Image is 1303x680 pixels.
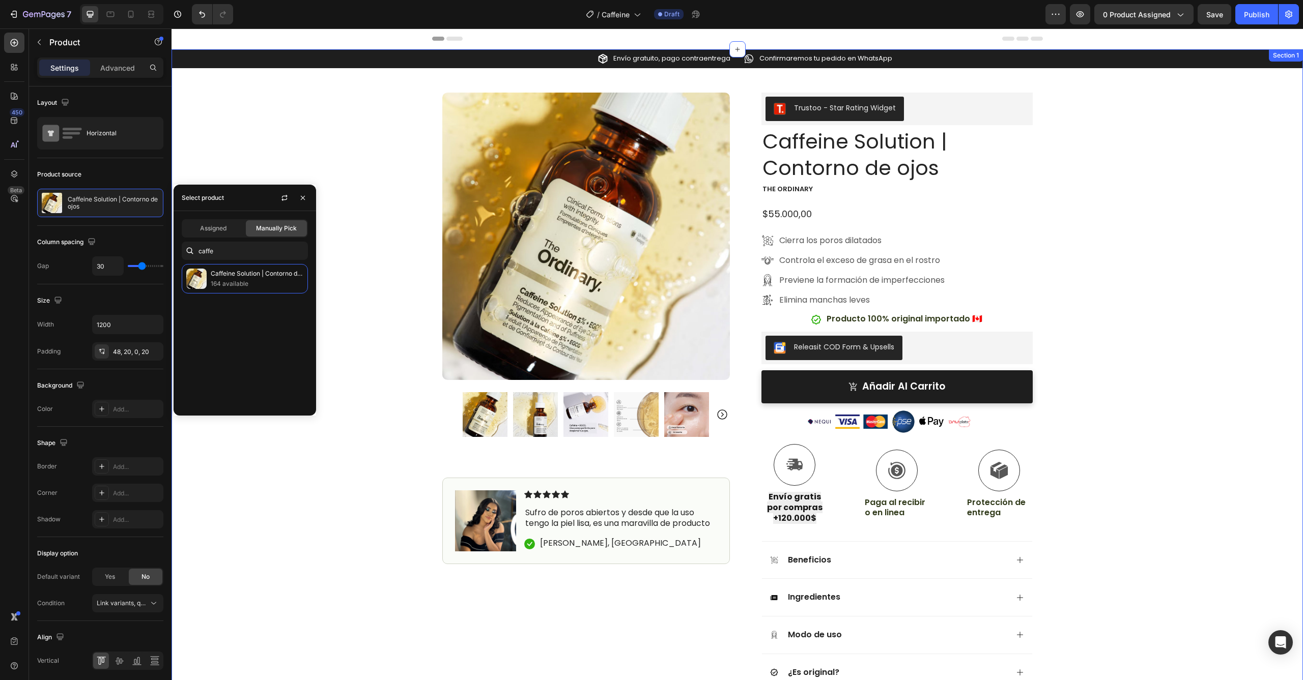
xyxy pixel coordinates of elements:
button: Añadir al carrito&nbsp; [590,342,861,375]
img: gempages_562482587914732709-dcee42b1-5a9d-46dd-8f10-23b892b77011.png [720,381,744,405]
span: Save [1206,10,1223,19]
h1: Caffeine Solution | Contorno de ojos [590,99,861,154]
iframe: Design area [172,28,1303,680]
button: Carousel Next Arrow [545,380,557,392]
div: Shadow [37,515,61,524]
p: [PERSON_NAME], [GEOGRAPHIC_DATA] [369,510,529,520]
span: Caffeine [602,9,630,20]
div: 48, 20, 0, 20 [113,347,161,357]
p: the ordinary [591,157,860,165]
div: Open Intercom Messenger [1268,630,1293,655]
p: Beneficios [616,526,660,537]
button: Releasit COD Form & Upsells [594,307,731,332]
div: Trustoo - Star Rating Widget [622,74,724,85]
p: Sufro de poros abiertos y desde que la uso tengo la piel lisa, es una maravilla de producto [354,479,545,500]
input: Search in Settings & Advanced [182,242,308,260]
div: Vertical [37,656,59,665]
img: gempages_562482587914732709-981a75ab-a880-428e-bc66-190904a4724f.png [664,386,688,400]
div: Select product [182,193,224,202]
span: No [141,572,150,581]
button: Publish [1235,4,1278,24]
div: 450 [10,108,24,116]
button: Trustoo - Star Rating Widget [594,68,732,93]
strong: Envío gratis por compras +120.000$ [596,462,651,495]
div: Corner [37,488,58,497]
span: 0 product assigned [1103,9,1171,20]
div: Layout [37,96,71,110]
p: Ingredientes [616,564,669,574]
div: Horizontal [87,122,149,145]
img: product feature img [42,193,62,213]
button: 7 [4,4,76,24]
p: Producto 100% original importado 🇨🇦 [655,285,811,296]
div: $55.000,00 [590,179,861,192]
p: Elimina manchas leves [608,265,773,278]
div: Publish [1244,9,1269,20]
div: Añadir al carrito [691,352,774,365]
p: Protección de entrega [796,469,860,490]
p: Caffeine Solution | Contorno de ojos [211,269,303,279]
div: Size [37,294,64,308]
img: CKKYs5695_ICEAE=.webp [602,313,614,326]
div: Width [37,320,54,329]
p: Product [49,36,136,48]
div: Border [37,462,57,471]
span: Yes [105,572,115,581]
input: Auto [93,257,123,275]
p: Paga al recibir o en linea [693,469,758,490]
span: Manually Pick [256,224,297,233]
img: Trustoo.png [602,74,614,86]
span: Link variants, quantity <br> between same products [97,599,247,607]
span: Assigned [200,224,226,233]
p: 164 available [211,279,303,289]
img: gempages_562482587914732709-ff815297-40f9-44ac-a79a-5bfaa2970e89.png [692,386,716,400]
p: Advanced [100,63,135,73]
img: gempages_562482587914732709-2a76a053-387c-4ae2-b8e2-c225177460ad.png [748,388,772,398]
div: Undo/Redo [192,4,233,24]
img: gempages_562482587914732709-a1873408-2a37-40f1-81e8-6b8b4b30cf0f.png [636,381,660,405]
img: gempages_562482587914732709-ca39a636-b826-4abe-aaca-f63d18162080.webp [776,383,800,403]
p: ¿Es original? [616,639,668,649]
p: Settings [50,63,79,73]
p: Previene la formación de imperfecciones [608,246,773,258]
div: Section 1 [1099,22,1129,32]
div: Display option [37,549,78,558]
div: Releasit COD Form & Upsells [622,313,723,324]
img: gempages_562482587914732709-81281a64-a427-41a1-9b8c-273109271c62.jpg [284,462,345,523]
div: Add... [113,405,161,414]
span: Draft [664,10,679,19]
p: Cierra los poros dilatados [608,206,773,218]
input: Auto [93,315,163,334]
span: / [597,9,600,20]
div: Add... [113,515,161,524]
button: Link variants, quantity <br> between same products [92,594,163,612]
p: 7 [67,8,71,20]
p: Caffeine Solution | Contorno de ojos [68,196,159,210]
img: collections [186,269,207,289]
div: Column spacing [37,235,98,249]
div: Product source [37,170,81,179]
div: Gap [37,261,49,271]
div: Condition [37,599,65,608]
div: Default variant [37,572,80,581]
p: Controla el exceso de grasa en el rostro [608,226,773,238]
div: Padding [37,347,61,356]
div: Shape [37,436,70,450]
div: Add... [113,489,161,498]
button: Save [1198,4,1231,24]
button: 0 product assigned [1094,4,1194,24]
div: Align [37,631,66,644]
div: Add... [113,462,161,471]
div: Beta [8,186,24,194]
div: Background [37,379,87,393]
p: Modo de uso [616,601,670,612]
div: Color [37,404,53,413]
